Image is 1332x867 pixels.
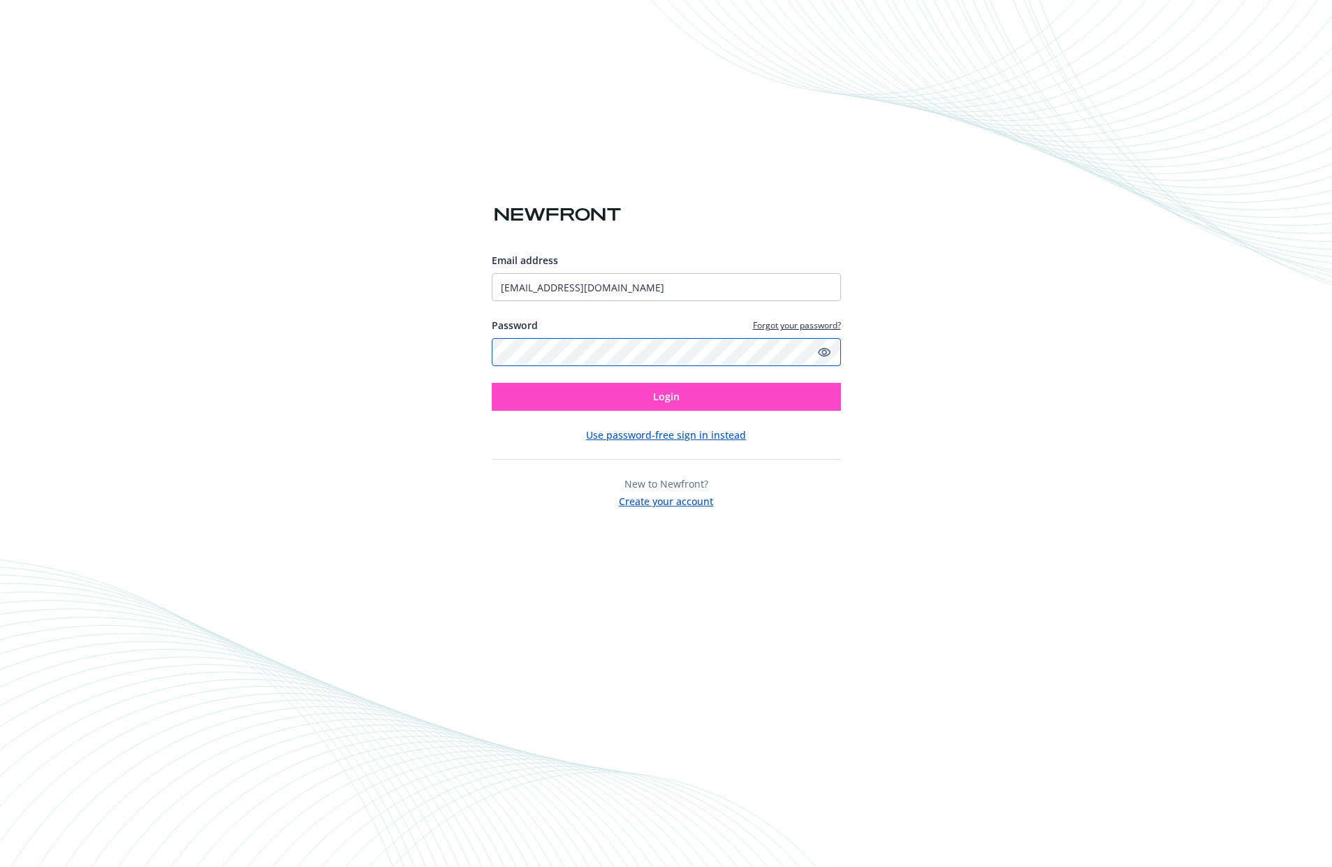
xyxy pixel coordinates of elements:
span: New to Newfront? [624,477,708,490]
span: Email address [492,254,558,267]
input: Enter your email [492,273,841,301]
a: Forgot your password? [753,319,841,331]
a: Show password [816,344,833,360]
img: Newfront logo [492,203,624,227]
span: Login [653,390,680,403]
input: Enter your password [492,338,841,366]
button: Login [492,383,841,411]
label: Password [492,318,538,333]
button: Use password-free sign in instead [586,428,746,442]
button: Create your account [619,491,713,509]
